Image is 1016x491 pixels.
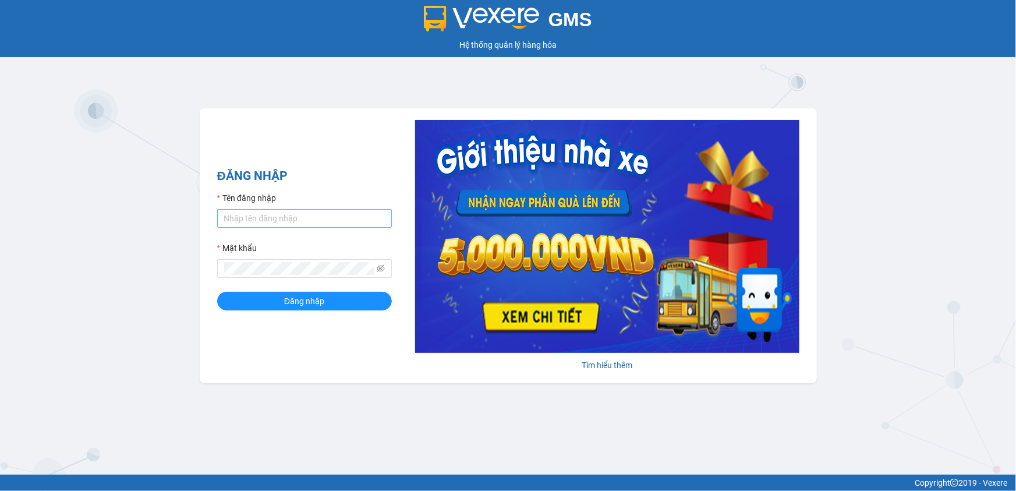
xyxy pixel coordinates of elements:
label: Mật khẩu [217,242,257,255]
label: Tên đăng nhập [217,192,276,204]
span: eye-invisible [377,264,385,273]
img: banner-0 [415,120,799,353]
button: Đăng nhập [217,292,392,310]
div: Hệ thống quản lý hàng hóa [3,38,1013,51]
a: GMS [424,17,592,27]
div: Tìm hiểu thêm [415,359,799,372]
h2: ĐĂNG NHẬP [217,167,392,186]
span: Đăng nhập [284,295,324,308]
img: logo 2 [424,6,539,31]
input: Tên đăng nhập [217,209,392,228]
span: GMS [548,9,592,30]
input: Mật khẩu [224,262,374,275]
div: Copyright 2019 - Vexere [9,476,1007,489]
span: copyright [950,479,958,487]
